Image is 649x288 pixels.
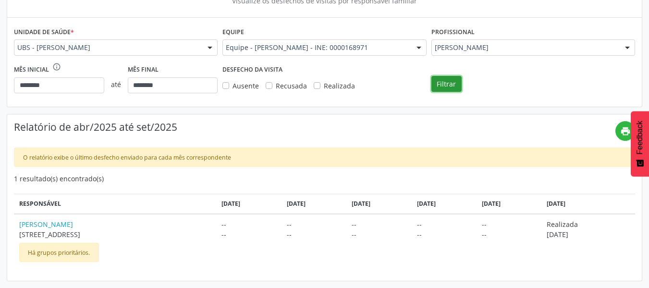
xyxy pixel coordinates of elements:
a: [PERSON_NAME] [19,219,212,229]
span: -- [287,229,342,239]
label: Mês inicial [14,63,49,77]
div: O relatório exibe o último desfecho enviado para cada mês correspondente [14,148,635,167]
label: Unidade de saúde [14,25,74,39]
span: Ausente [233,81,259,90]
span: até [104,73,128,96]
span: -- [352,229,406,239]
span: Realizada [547,219,630,229]
span: [DATE] [547,229,630,239]
span: -- [417,229,472,239]
div: [DATE] [547,200,630,208]
div: Há grupos prioritários. [19,243,99,262]
label: Profissional [431,25,475,39]
div: O intervalo deve ser de no máximo 6 meses [52,63,61,77]
button: Feedback - Mostrar pesquisa [631,111,649,176]
span: Recusada [276,81,307,90]
span: Feedback [636,121,644,154]
h4: Relatório de abr/2025 até set/2025 [14,121,615,133]
div: 1 resultado(s) encontrado(s) [14,174,635,184]
i: info_outline [52,63,61,71]
span: Realizada [324,81,355,90]
div: Responsável [19,200,212,208]
button: print [615,121,635,141]
div: [DATE] [221,200,276,208]
div: [DATE] [287,200,342,208]
label: Mês final [128,63,159,77]
span: -- [417,219,472,229]
label: Equipe [222,25,244,39]
span: -- [482,229,537,239]
div: [DATE] [482,200,537,208]
span: UBS - [PERSON_NAME] [17,43,198,52]
span: Equipe - [PERSON_NAME] - INE: 0000168971 [226,43,406,52]
span: [PERSON_NAME] [435,43,615,52]
span: -- [221,219,276,229]
span: [STREET_ADDRESS] [19,229,212,239]
span: -- [352,219,406,229]
button: Filtrar [431,76,462,92]
i: print [620,126,631,137]
div: [DATE] [417,200,472,208]
label: DESFECHO DA VISITA [222,63,282,77]
span: -- [287,219,342,229]
div: [DATE] [352,200,406,208]
span: -- [482,219,537,229]
span: -- [221,229,276,239]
